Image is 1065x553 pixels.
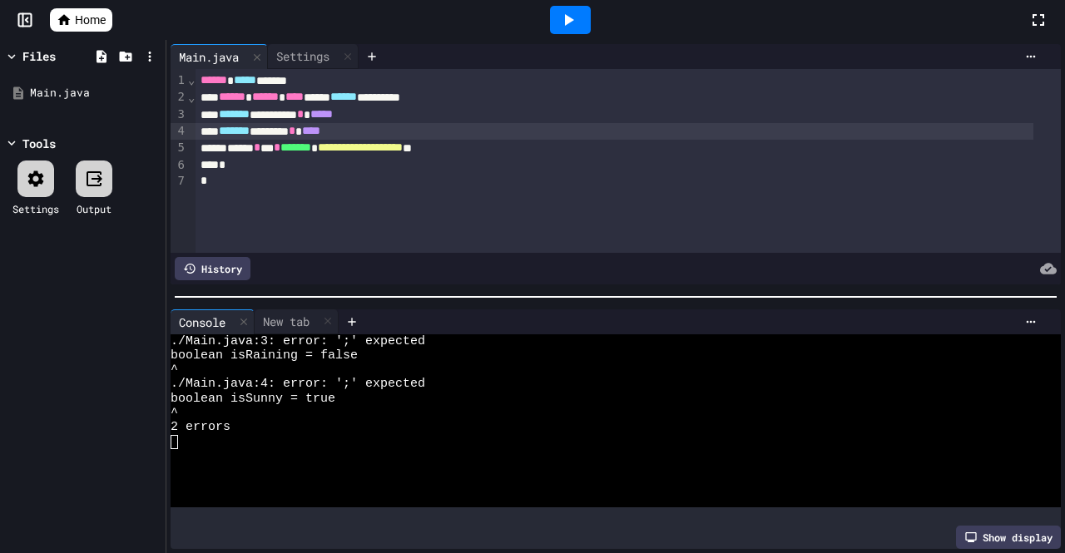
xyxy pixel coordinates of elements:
div: 5 [171,140,187,156]
div: Main.java [171,44,268,69]
div: Settings [268,44,359,69]
span: ^ [171,363,178,377]
div: New tab [255,313,318,330]
div: History [175,257,250,280]
span: Fold line [187,73,196,86]
div: Tools [22,135,56,152]
span: boolean isRaining = false [171,348,358,363]
span: ./Main.java:4: error: ';' expected [171,377,425,391]
div: Main.java [171,48,247,66]
div: Main.java [30,85,160,101]
div: 6 [171,157,187,174]
span: Home [75,12,106,28]
a: Home [50,8,112,32]
div: New tab [255,309,339,334]
div: 4 [171,123,187,140]
div: 7 [171,173,187,190]
div: 3 [171,106,187,123]
div: Show display [956,526,1061,549]
span: boolean isSunny = true [171,392,335,406]
div: 1 [171,72,187,89]
div: Console [171,314,234,331]
div: 2 [171,89,187,106]
div: Settings [268,47,338,65]
div: Output [77,201,111,216]
span: ^ [171,406,178,420]
span: 2 errors [171,420,230,434]
span: ./Main.java:3: error: ';' expected [171,334,425,348]
div: Files [22,47,56,65]
div: Console [171,309,255,334]
div: Settings [12,201,59,216]
span: Fold line [187,91,196,104]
